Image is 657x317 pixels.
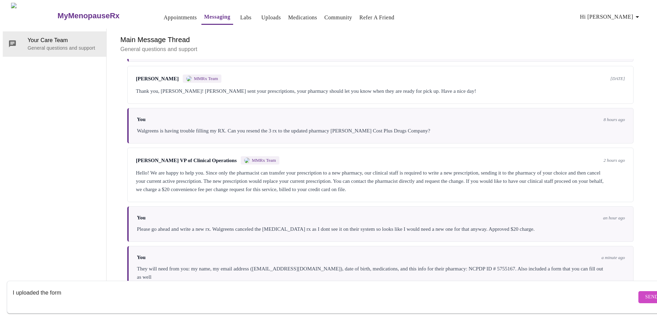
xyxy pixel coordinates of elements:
[28,36,101,44] span: Your Care Team
[288,13,317,22] a: Medications
[235,11,257,24] button: Labs
[259,11,284,24] button: Uploads
[58,11,120,20] h3: MyMenopauseRx
[161,11,200,24] button: Appointments
[322,11,355,24] button: Community
[244,158,250,163] img: MMRX
[137,127,625,135] div: Walgreens is having trouble filling my RX. Can you resend the 3 rx to the updated pharmacy [PERSO...
[28,44,101,51] p: General questions and support
[604,158,625,163] span: 2 hours ago
[137,225,625,233] div: Please go ahead and write a new rx. Walgreens canceled the [MEDICAL_DATA] rx as I dont see it on ...
[285,11,320,24] button: Medications
[604,117,625,122] span: 8 hours ago
[577,10,644,24] button: Hi [PERSON_NAME]
[136,169,625,194] div: Hello! We are happy to help you. Since only the pharmacist can transfer your prescription to a ne...
[240,13,251,22] a: Labs
[357,11,397,24] button: Refer a Friend
[164,13,197,22] a: Appointments
[120,34,640,45] h6: Main Message Thread
[137,265,625,281] div: They will need from you: my name, my email address ([EMAIL_ADDRESS][DOMAIN_NAME]), date of birth,...
[13,286,637,308] textarea: Send a message about your appointment
[580,12,641,22] span: Hi [PERSON_NAME]
[610,76,625,81] span: [DATE]
[201,10,233,25] button: Messaging
[136,87,625,95] div: Thank you, [PERSON_NAME]! [PERSON_NAME] sent your prescriptions, your pharmacy should let you kno...
[204,12,230,22] a: Messaging
[3,31,106,56] div: Your Care TeamGeneral questions and support
[136,76,179,82] span: [PERSON_NAME]
[359,13,395,22] a: Refer a Friend
[137,255,146,260] span: You
[603,215,625,221] span: an hour ago
[261,13,281,22] a: Uploads
[325,13,352,22] a: Community
[57,4,147,28] a: MyMenopauseRx
[137,117,146,122] span: You
[252,158,276,163] span: MMRx Team
[186,76,192,81] img: MMRX
[136,158,237,164] span: [PERSON_NAME] VP of Clinical Operations
[601,255,625,260] span: a minute ago
[137,215,146,221] span: You
[194,76,218,81] span: MMRx Team
[120,45,640,53] p: General questions and support
[11,3,57,29] img: MyMenopauseRx Logo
